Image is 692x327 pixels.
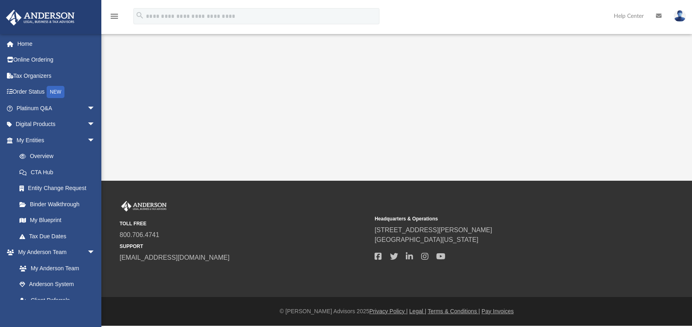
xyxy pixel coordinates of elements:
span: arrow_drop_down [87,132,103,149]
a: Tax Organizers [6,68,107,84]
a: Privacy Policy | [369,308,408,314]
a: 800.706.4741 [120,231,159,238]
span: arrow_drop_down [87,244,103,261]
small: SUPPORT [120,243,369,250]
img: Anderson Advisors Platinum Portal [4,10,77,26]
a: Legal | [409,308,426,314]
a: Pay Invoices [482,308,514,314]
a: [STREET_ADDRESS][PERSON_NAME] [375,227,492,233]
a: [EMAIL_ADDRESS][DOMAIN_NAME] [120,254,229,261]
a: Client Referrals [11,292,103,308]
span: arrow_drop_down [87,100,103,117]
i: search [135,11,144,20]
a: menu [109,15,119,21]
a: Terms & Conditions | [428,308,480,314]
div: NEW [47,86,64,98]
img: Anderson Advisors Platinum Portal [120,201,168,212]
a: My Anderson Team [11,260,99,276]
a: My Blueprint [11,212,103,229]
a: My Entitiesarrow_drop_down [6,132,107,148]
a: Overview [11,148,107,165]
a: Digital Productsarrow_drop_down [6,116,107,133]
a: Online Ordering [6,52,107,68]
a: Platinum Q&Aarrow_drop_down [6,100,107,116]
a: [GEOGRAPHIC_DATA][US_STATE] [375,236,478,243]
a: My Anderson Teamarrow_drop_down [6,244,103,261]
small: Headquarters & Operations [375,215,624,222]
a: Anderson System [11,276,103,293]
small: TOLL FREE [120,220,369,227]
i: menu [109,11,119,21]
a: CTA Hub [11,164,107,180]
div: © [PERSON_NAME] Advisors 2025 [101,307,692,316]
span: arrow_drop_down [87,116,103,133]
a: Home [6,36,107,52]
img: User Pic [674,10,686,22]
a: Order StatusNEW [6,84,107,100]
a: Tax Due Dates [11,228,107,244]
a: Binder Walkthrough [11,196,107,212]
a: Entity Change Request [11,180,107,197]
